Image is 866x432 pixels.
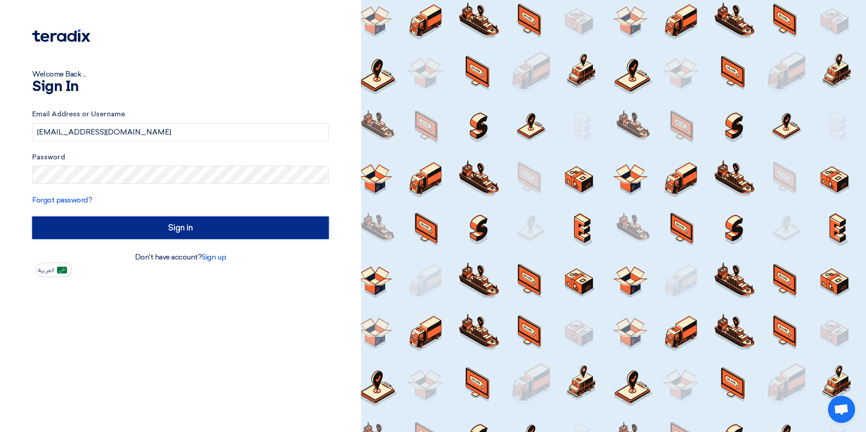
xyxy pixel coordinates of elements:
span: العربية [38,267,54,274]
div: Don't have account? [32,252,329,263]
img: ar-AR.png [57,267,67,274]
img: Teradix logo [32,29,90,42]
h1: Sign In [32,80,329,94]
label: Password [32,152,329,163]
button: العربية [36,263,72,277]
input: Sign in [32,216,329,239]
a: Forgot password? [32,196,92,204]
div: Open chat [828,396,855,423]
a: Sign up [202,253,226,261]
label: Email Address or Username [32,109,329,120]
input: Enter your business email or username [32,123,329,141]
div: Welcome Back ... [32,69,329,80]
